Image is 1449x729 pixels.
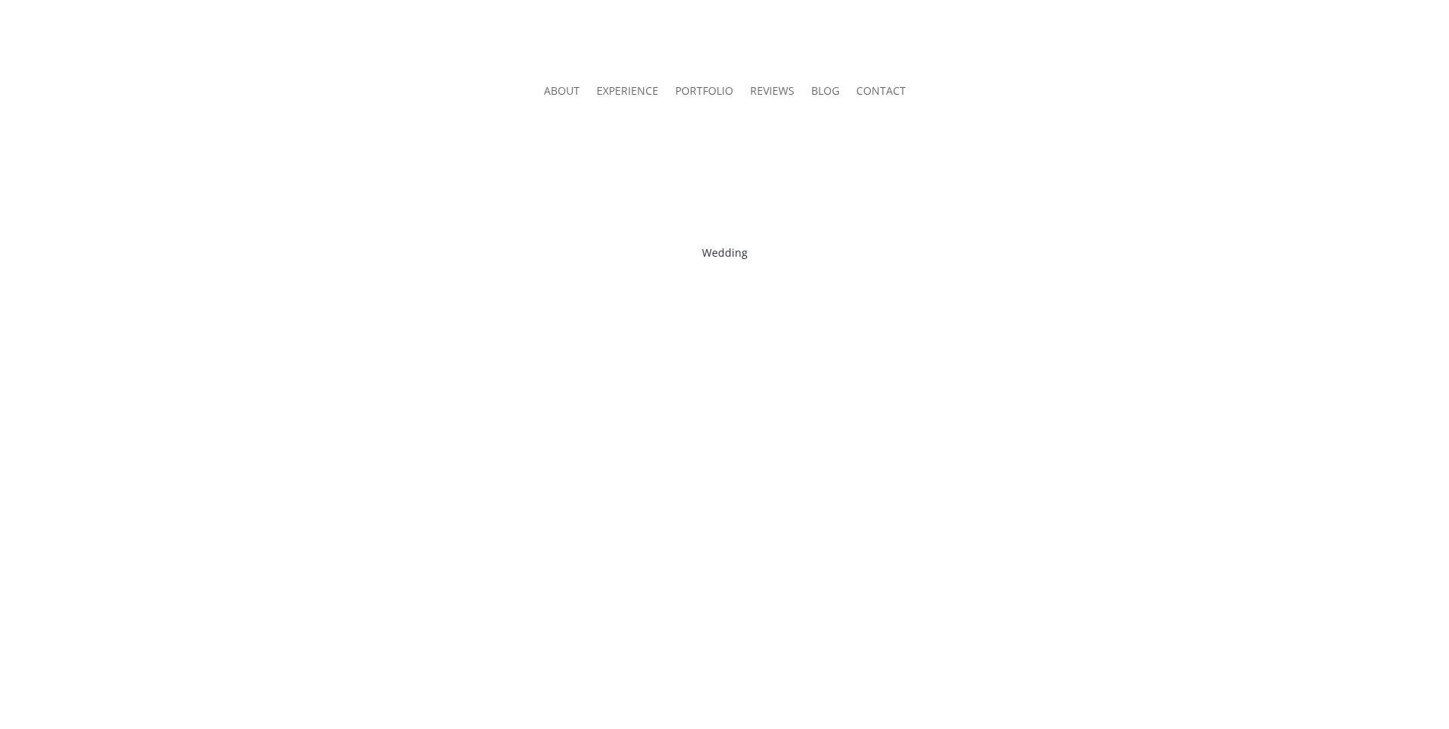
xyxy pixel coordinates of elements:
[856,62,906,120] a: CONTACT
[675,62,733,120] a: PORTFOLIO
[544,62,580,120] a: ABOUT
[597,62,658,120] a: EXPERIENCE
[312,244,1137,262] p: Wedding
[811,62,839,120] a: BLOG
[750,62,794,120] a: REVIEWS
[312,284,1137,315] h1: Photos and Films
